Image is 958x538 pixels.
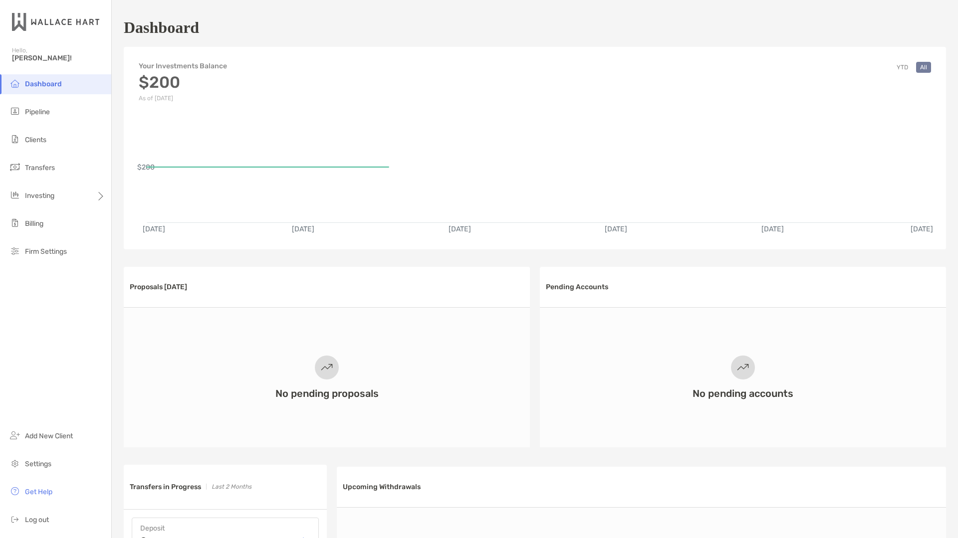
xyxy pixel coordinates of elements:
span: Add New Client [25,432,73,440]
span: Settings [25,460,51,468]
text: [DATE] [761,225,784,233]
span: Dashboard [25,80,62,88]
h3: Pending Accounts [546,283,608,291]
img: transfers icon [9,161,21,173]
span: Transfers [25,164,55,172]
text: [DATE] [449,225,471,233]
img: clients icon [9,133,21,145]
h4: Your Investments Balance [139,62,227,70]
h3: No pending accounts [693,387,793,399]
button: All [916,62,931,73]
span: Billing [25,219,43,228]
span: Get Help [25,488,52,496]
text: $200 [137,163,155,172]
img: settings icon [9,457,21,469]
img: add_new_client icon [9,429,21,441]
h3: Transfers in Progress [130,483,201,491]
h3: Proposals [DATE] [130,283,187,291]
span: Log out [25,516,49,524]
h3: $200 [139,73,227,92]
span: Clients [25,136,46,144]
text: [DATE] [911,225,933,233]
text: [DATE] [605,225,627,233]
img: billing icon [9,217,21,229]
h3: Upcoming Withdrawals [343,483,421,491]
img: logout icon [9,513,21,525]
p: As of [DATE] [139,95,227,102]
span: Firm Settings [25,247,67,256]
h4: Deposit [140,524,310,533]
img: investing icon [9,189,21,201]
span: [PERSON_NAME]! [12,54,105,62]
text: [DATE] [292,225,314,233]
img: get-help icon [9,485,21,497]
p: Last 2 Months [212,481,251,493]
span: Pipeline [25,108,50,116]
img: firm-settings icon [9,245,21,257]
img: pipeline icon [9,105,21,117]
img: dashboard icon [9,77,21,89]
img: Zoe Logo [12,4,99,40]
text: [DATE] [143,225,165,233]
span: Investing [25,191,54,200]
button: YTD [893,62,912,73]
h1: Dashboard [124,18,199,37]
h3: No pending proposals [275,387,379,399]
